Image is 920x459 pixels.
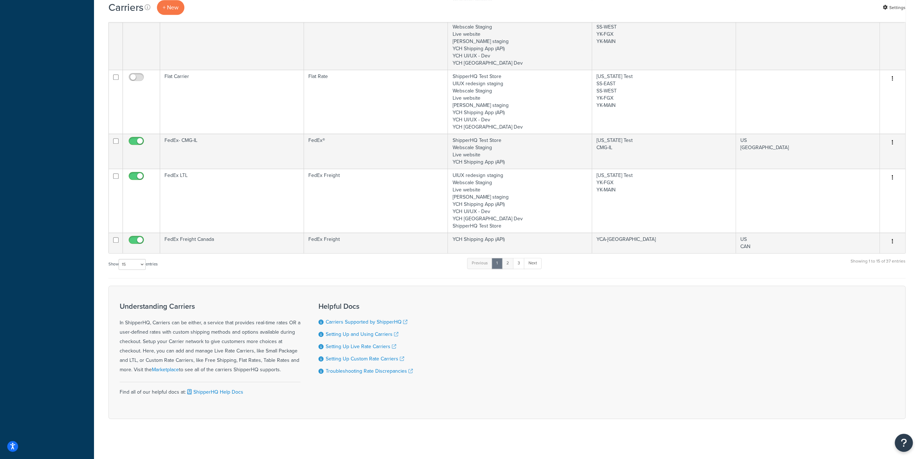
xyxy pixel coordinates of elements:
td: [US_STATE] Test SS-EAST SS-WEST YK-FGX YK-MAIN [592,70,736,134]
td: [US_STATE] Test CMG-IL [592,134,736,169]
td: US CAN [736,233,880,253]
td: FedEx® [304,134,448,169]
td: UIUX redesign staging Webscale Staging Live website [PERSON_NAME] staging YCH Shipping App (API) ... [448,169,592,233]
a: Carriers Supported by ShipperHQ [326,318,407,326]
label: Show entries [108,259,158,270]
h3: Helpful Docs [318,302,413,310]
td: Free Shipping [160,6,304,70]
td: ShipperHQ Test Store UIUX redesign staging Webscale Staging Live website [PERSON_NAME] staging YC... [448,70,592,134]
td: Flat Rate [304,70,448,134]
td: FedEx Freight [304,233,448,253]
h3: Understanding Carriers [120,302,300,310]
td: Flat Carrier [160,70,304,134]
div: Showing 1 to 15 of 37 entries [851,257,906,273]
a: ShipperHQ Help Docs [186,388,243,396]
td: FedEx LTL [160,169,304,233]
div: In ShipperHQ, Carriers can be either, a service that provides real-time rates OR a user-defined r... [120,302,300,374]
a: Setting Up and Using Carriers [326,330,398,338]
a: 2 [502,258,514,269]
a: Previous [467,258,492,269]
select: Showentries [119,259,146,270]
a: Next [524,258,542,269]
td: US [GEOGRAPHIC_DATA] [736,134,880,169]
td: ShipperHQ Test Store UIUX redesign staging Webscale Staging Live website [PERSON_NAME] staging YC... [448,6,592,70]
a: Marketplace [152,366,179,373]
td: YCA-[GEOGRAPHIC_DATA] [592,233,736,253]
button: Open Resource Center [895,434,913,452]
td: FedEx Freight Canada [160,233,304,253]
td: [US_STATE] Test SS-EAST SS-WEST YK-FGX YK-MAIN [592,6,736,70]
td: FedEx Freight [304,169,448,233]
td: [US_STATE] Test YK-FGX YK-MAIN [592,169,736,233]
td: FedEx- CMG-IL [160,134,304,169]
a: Troubleshooting Rate Discrepancies [326,367,413,375]
td: Free Shipping [304,6,448,70]
td: US 48 [736,6,880,70]
a: 3 [513,258,525,269]
td: YCH Shipping App (API) [448,233,592,253]
a: Setting Up Custom Rate Carriers [326,355,404,363]
td: ShipperHQ Test Store Webscale Staging Live website YCH Shipping App (API) [448,134,592,169]
h1: Carriers [108,0,144,14]
a: 1 [492,258,502,269]
a: Settings [883,3,906,13]
a: Setting Up Live Rate Carriers [326,343,396,350]
div: Find all of our helpful docs at: [120,382,300,397]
